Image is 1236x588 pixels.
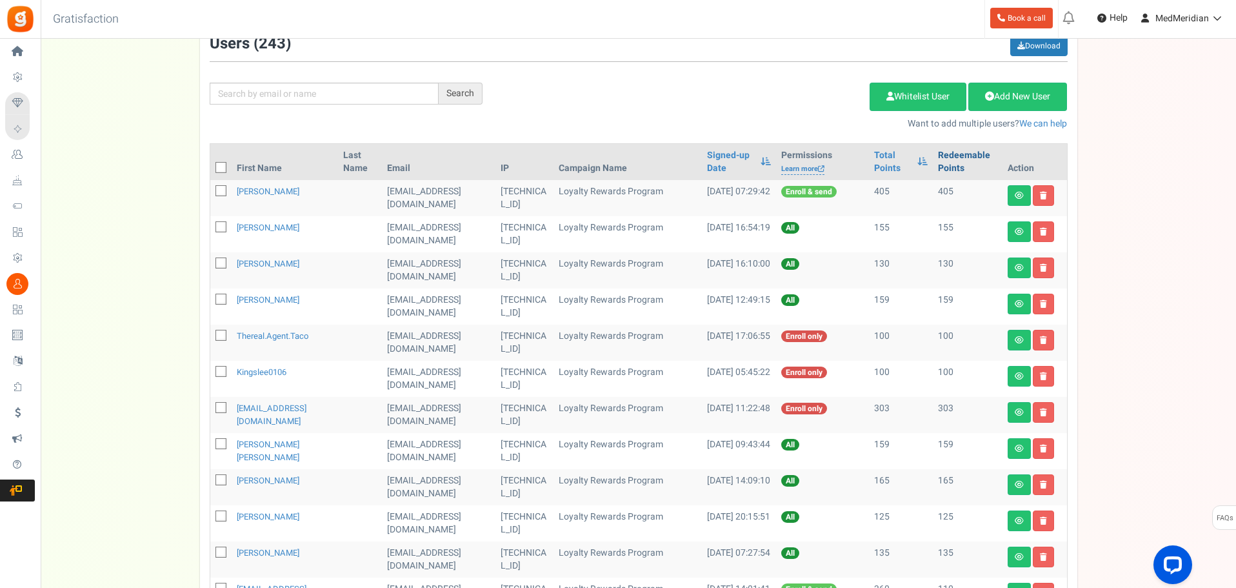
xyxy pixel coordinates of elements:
a: thereal.agent.taco [237,330,308,342]
a: kingslee0106 [237,366,286,378]
p: Want to add multiple users? [502,117,1068,130]
td: Loyalty Rewards Program [553,505,702,542]
td: Loyalty Rewards Program [553,361,702,397]
th: Permissions [776,144,869,180]
span: All [781,439,799,451]
i: Delete user [1040,264,1047,272]
td: [EMAIL_ADDRESS][DOMAIN_NAME] [382,505,495,542]
a: Redeemable Points [938,149,997,175]
td: 155 [933,216,1002,252]
span: MedMeridian [1155,12,1209,25]
td: [TECHNICAL_ID] [495,180,554,216]
i: Delete user [1040,481,1047,489]
td: [EMAIL_ADDRESS][DOMAIN_NAME] [382,433,495,469]
th: Email [382,144,495,180]
i: View details [1015,517,1024,525]
td: [TECHNICAL_ID] [495,469,554,505]
td: [EMAIL_ADDRESS][DOMAIN_NAME] [382,469,495,505]
i: Delete user [1040,553,1047,561]
a: [PERSON_NAME] [237,258,299,270]
td: [DATE] 20:15:51 [702,505,775,542]
a: [EMAIL_ADDRESS][DOMAIN_NAME] [237,402,306,427]
td: [EMAIL_ADDRESS][DOMAIN_NAME] [382,180,495,216]
td: [EMAIL_ADDRESS][DOMAIN_NAME] [382,289,495,325]
div: Search [439,83,483,105]
td: [EMAIL_ADDRESS][DOMAIN_NAME] [382,252,495,289]
a: [PERSON_NAME] [237,511,299,523]
td: 159 [933,433,1002,469]
td: [TECHNICAL_ID] [495,505,554,542]
span: Help [1106,12,1128,25]
i: Delete user [1040,372,1047,380]
td: 100 [933,325,1002,361]
a: Download [1010,35,1068,56]
td: [TECHNICAL_ID] [495,361,554,397]
td: [DATE] 16:10:00 [702,252,775,289]
td: Loyalty Rewards Program [553,325,702,361]
input: Search by email or name [210,83,439,105]
td: 135 [869,542,933,578]
i: View details [1015,264,1024,272]
i: View details [1015,409,1024,416]
span: All [781,511,799,523]
i: View details [1015,481,1024,489]
td: [DATE] 09:43:44 [702,433,775,469]
a: Whitelist User [870,83,966,111]
span: Enroll & send [781,186,837,198]
a: [PERSON_NAME] [237,547,299,559]
td: 165 [869,469,933,505]
td: [TECHNICAL_ID] [495,433,554,469]
td: 303 [933,397,1002,433]
a: Add New User [968,83,1067,111]
i: Delete user [1040,517,1047,525]
td: Loyalty Rewards Program [553,469,702,505]
td: [EMAIL_ADDRESS][DOMAIN_NAME] [382,542,495,578]
a: Help [1092,8,1133,28]
td: Loyalty Rewards Program [553,397,702,433]
td: [TECHNICAL_ID] [495,325,554,361]
a: We can help [1019,117,1067,130]
a: Learn more [781,164,824,175]
th: First Name [232,144,338,180]
a: Total Points [874,149,911,175]
td: Loyalty Rewards Program [553,216,702,252]
td: 100 [869,361,933,397]
td: [TECHNICAL_ID] [495,397,554,433]
th: Last Name [338,144,382,180]
td: 135 [933,542,1002,578]
td: 130 [933,252,1002,289]
td: [DATE] 16:54:19 [702,216,775,252]
i: View details [1015,336,1024,344]
img: Gratisfaction [6,5,35,34]
i: View details [1015,372,1024,380]
td: [DATE] 12:49:15 [702,289,775,325]
th: IP [495,144,554,180]
td: [TECHNICAL_ID] [495,289,554,325]
i: Delete user [1040,228,1047,236]
i: Delete user [1040,336,1047,344]
a: Signed-up Date [707,149,753,175]
i: Delete user [1040,192,1047,199]
td: [DATE] 11:22:48 [702,397,775,433]
span: All [781,547,799,559]
td: [EMAIL_ADDRESS][DOMAIN_NAME] [382,361,495,397]
span: All [781,294,799,306]
h3: Gratisfaction [39,6,133,32]
a: [PERSON_NAME] [237,294,299,306]
i: Delete user [1040,300,1047,308]
td: Loyalty Rewards Program [553,180,702,216]
td: [EMAIL_ADDRESS][DOMAIN_NAME] [382,216,495,252]
td: 405 [869,180,933,216]
a: [PERSON_NAME] [PERSON_NAME] [237,438,299,463]
td: 125 [933,505,1002,542]
span: All [781,475,799,487]
i: Delete user [1040,445,1047,452]
span: Enroll only [781,330,827,342]
i: View details [1015,445,1024,452]
td: [TECHNICAL_ID] [495,542,554,578]
span: Enroll only [781,403,827,414]
a: [PERSON_NAME] [237,474,299,487]
span: All [781,258,799,270]
span: All [781,222,799,234]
